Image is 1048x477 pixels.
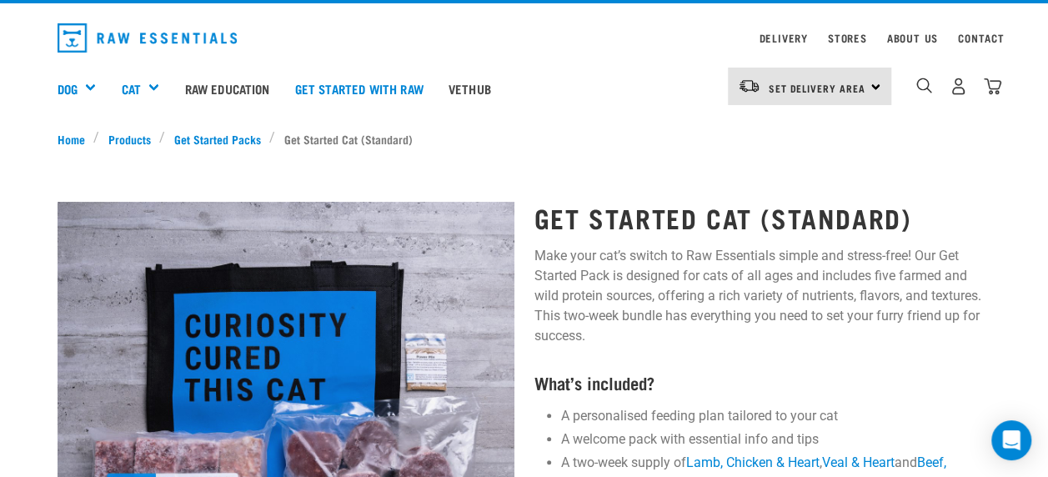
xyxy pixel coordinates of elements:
[534,378,654,387] strong: What’s included?
[950,78,967,95] img: user.png
[534,246,991,346] p: Make your cat’s switch to Raw Essentials simple and stress-free! Our Get Started Pack is designed...
[172,55,282,122] a: Raw Education
[436,55,504,122] a: Vethub
[769,85,865,91] span: Set Delivery Area
[561,406,991,426] li: A personalised feeding plan tailored to your cat
[561,429,991,449] li: A welcome pack with essential info and tips
[534,203,991,233] h1: Get Started Cat (Standard)
[886,35,937,41] a: About Us
[738,78,760,93] img: van-moving.png
[99,130,159,148] a: Products
[991,420,1031,460] div: Open Intercom Messenger
[58,130,94,148] a: Home
[916,78,932,93] img: home-icon-1@2x.png
[58,79,78,98] a: Dog
[121,79,140,98] a: Cat
[58,130,991,148] nav: breadcrumbs
[283,55,436,122] a: Get started with Raw
[958,35,1005,41] a: Contact
[759,35,807,41] a: Delivery
[58,23,238,53] img: Raw Essentials Logo
[822,454,895,470] a: Veal & Heart
[984,78,1001,95] img: home-icon@2x.png
[686,454,820,470] a: Lamb, Chicken & Heart
[828,35,867,41] a: Stores
[165,130,269,148] a: Get Started Packs
[44,17,1005,59] nav: dropdown navigation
